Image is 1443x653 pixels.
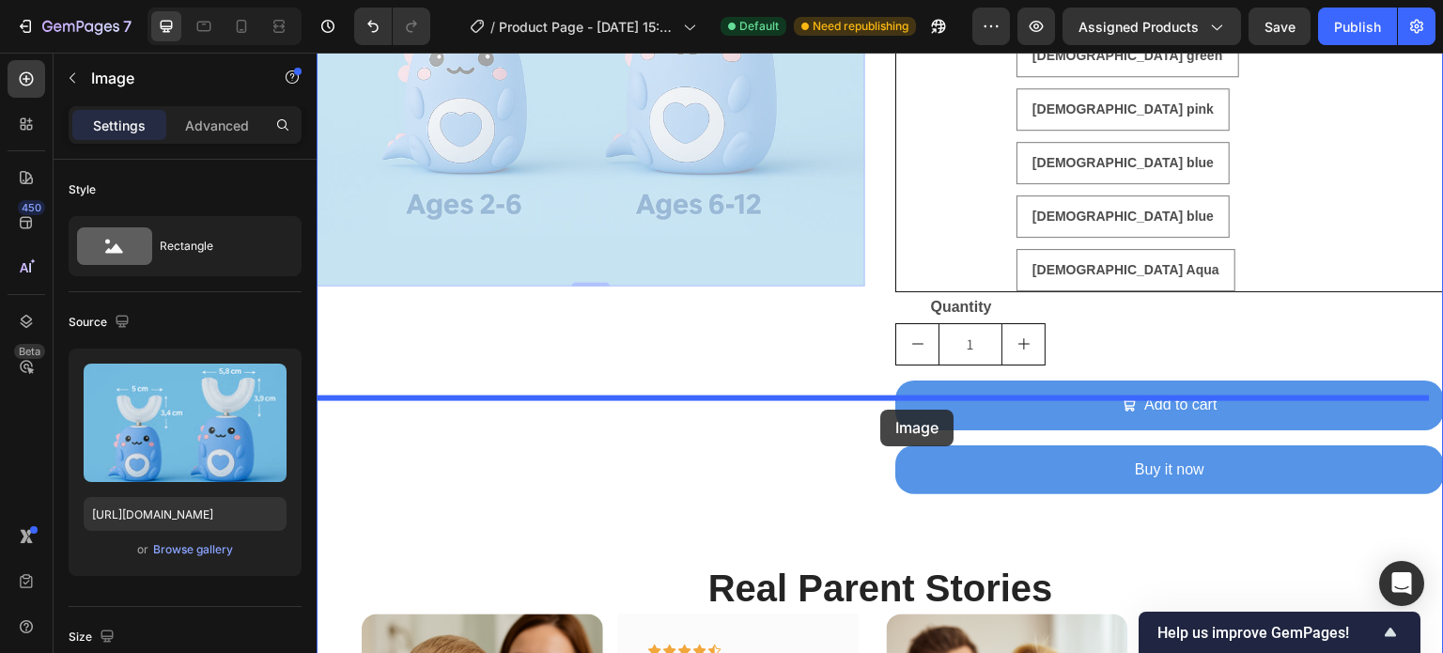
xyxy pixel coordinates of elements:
[153,541,233,558] div: Browse gallery
[8,8,140,45] button: 7
[317,53,1443,653] iframe: Design area
[84,497,287,531] input: https://example.com/image.jpg
[1078,17,1199,37] span: Assigned Products
[69,310,133,335] div: Source
[14,344,45,359] div: Beta
[739,18,779,35] span: Default
[185,116,249,135] p: Advanced
[354,8,430,45] div: Undo/Redo
[1334,17,1381,37] div: Publish
[1265,19,1296,35] span: Save
[1249,8,1311,45] button: Save
[499,17,675,37] span: Product Page - [DATE] 15:08:36
[123,15,132,38] p: 7
[152,540,234,559] button: Browse gallery
[1157,624,1379,642] span: Help us improve GemPages!
[1379,561,1424,606] div: Open Intercom Messenger
[84,364,287,482] img: preview-image
[69,625,118,650] div: Size
[1318,8,1397,45] button: Publish
[93,116,146,135] p: Settings
[137,538,148,561] span: or
[490,17,495,37] span: /
[1063,8,1241,45] button: Assigned Products
[69,181,96,198] div: Style
[813,18,908,35] span: Need republishing
[91,67,251,89] p: Image
[1157,621,1402,644] button: Show survey - Help us improve GemPages!
[160,225,274,268] div: Rectangle
[18,200,45,215] div: 450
